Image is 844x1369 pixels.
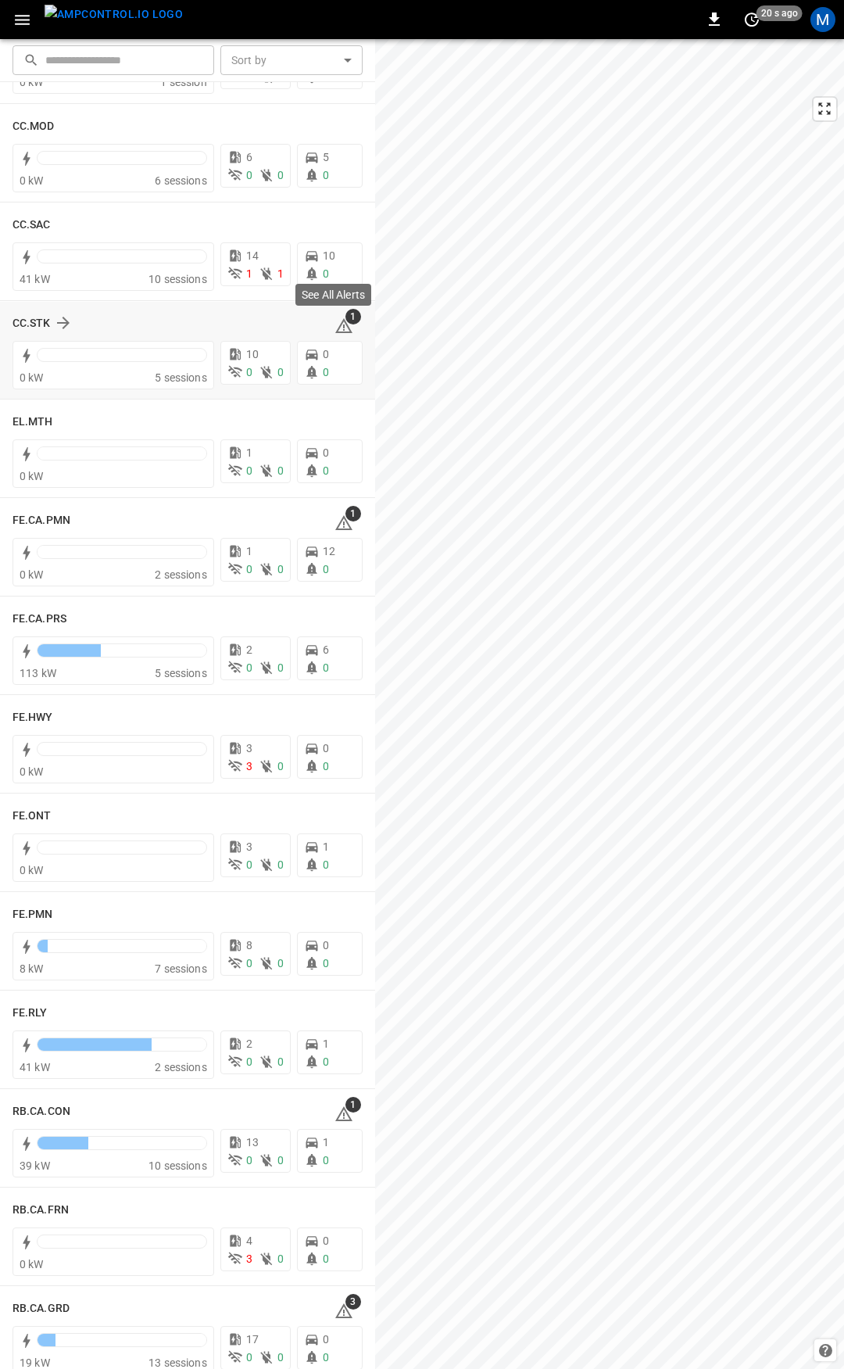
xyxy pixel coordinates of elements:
span: 1 [345,309,361,324]
span: 0 [277,661,284,674]
span: 2 [246,643,252,656]
span: 0 [277,169,284,181]
canvas: Map [375,39,844,1369]
span: 0 kW [20,470,44,482]
span: 0 [277,366,284,378]
span: 4 [246,1235,252,1247]
span: 0 [323,858,329,871]
span: 0 kW [20,371,44,384]
span: 3 [246,742,252,754]
span: 0 [277,957,284,969]
span: 0 [323,939,329,951]
span: 6 [246,151,252,163]
span: 13 sessions [148,1356,207,1369]
span: 0 [277,858,284,871]
span: 14 [246,249,259,262]
span: 0 [246,858,252,871]
span: 0 [277,760,284,772]
span: 5 sessions [155,667,207,679]
span: 8 kW [20,962,44,975]
h6: FE.CA.PRS [13,611,66,628]
span: 20 s ago [756,5,803,21]
h6: FE.RLY [13,1005,48,1022]
span: 1 [323,1136,329,1149]
span: 0 [246,366,252,378]
h6: RB.CA.GRD [13,1300,70,1317]
span: 1 [345,1097,361,1113]
span: 1 [345,506,361,521]
span: 12 [323,545,335,557]
span: 10 [246,348,259,360]
span: 0 kW [20,76,44,88]
span: 0 [323,1055,329,1068]
span: 1 [323,840,329,853]
span: 1 [246,267,252,280]
span: 0 kW [20,864,44,876]
span: 39 kW [20,1159,50,1172]
span: 2 sessions [155,568,207,581]
span: 19 kW [20,1356,50,1369]
span: 0 [246,563,252,575]
span: 0 [323,661,329,674]
span: 10 sessions [148,1159,207,1172]
span: 3 [246,840,252,853]
span: 41 kW [20,273,50,285]
h6: FE.CA.PMN [13,512,70,529]
h6: RB.CA.CON [13,1103,70,1120]
span: 0 [323,1351,329,1364]
img: ampcontrol.io logo [45,5,183,24]
span: 3 [345,1294,361,1310]
span: 2 sessions [155,1061,207,1073]
span: 0 [277,1253,284,1265]
span: 10 [323,249,335,262]
span: 0 [246,1154,252,1167]
span: 0 [323,366,329,378]
span: 0 [323,446,329,459]
span: 0 kW [20,568,44,581]
span: 0 [277,1055,284,1068]
span: 0 [323,169,329,181]
div: profile-icon [810,7,835,32]
span: 13 [246,1136,259,1149]
h6: FE.PMN [13,906,53,923]
span: 5 [323,151,329,163]
span: 0 [323,1235,329,1247]
span: 10 sessions [148,273,207,285]
span: 1 [246,446,252,459]
span: 0 [246,661,252,674]
span: 0 [246,464,252,477]
span: 2 [246,1038,252,1050]
span: 0 kW [20,174,44,187]
h6: CC.STK [13,315,51,332]
span: 1 [246,545,252,557]
span: 0 [323,957,329,969]
h6: FE.ONT [13,808,52,825]
h6: FE.HWY [13,709,53,726]
span: 1 session [160,76,206,88]
span: 5 sessions [155,371,207,384]
button: set refresh interval [739,7,764,32]
span: 0 [277,1351,284,1364]
span: 1 [277,267,284,280]
span: 7 sessions [155,962,207,975]
span: 0 [323,1154,329,1167]
p: See All Alerts [302,287,365,303]
span: 0 [323,267,329,280]
span: 0 [246,957,252,969]
span: 1 [323,1038,329,1050]
span: 0 [246,1055,252,1068]
span: 0 [246,1351,252,1364]
span: 0 [323,760,329,772]
span: 0 [323,464,329,477]
span: 8 [246,939,252,951]
span: 0 [277,1154,284,1167]
h6: RB.CA.FRN [13,1202,69,1219]
h6: CC.SAC [13,217,51,234]
span: 3 [246,760,252,772]
span: 41 kW [20,1061,50,1073]
span: 6 [323,643,329,656]
span: 0 [323,742,329,754]
span: 113 kW [20,667,56,679]
span: 0 [277,563,284,575]
span: 0 [323,563,329,575]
